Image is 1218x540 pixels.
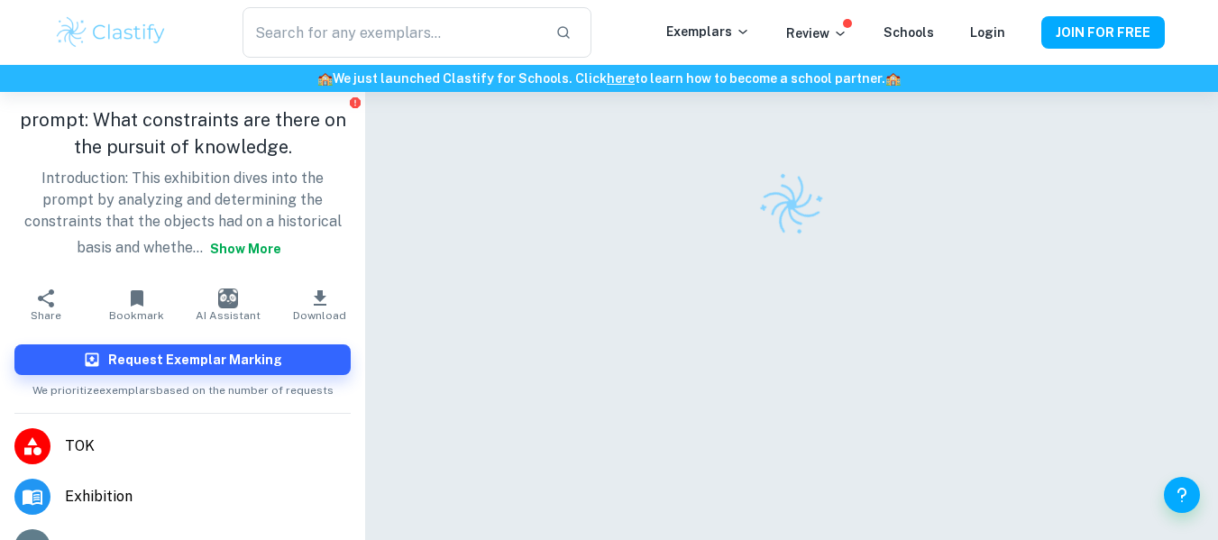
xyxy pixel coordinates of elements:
p: Review [786,23,847,43]
span: TOK [65,435,351,457]
span: Bookmark [109,309,164,322]
button: Report issue [348,96,362,109]
a: here [607,71,635,86]
span: AI Assistant [196,309,261,322]
p: Introduction: This exhibition dives into the prompt by analyzing and determining the constraints ... [14,168,351,265]
span: Exhibition [65,486,351,508]
img: Clastify logo [54,14,169,50]
button: Show more [203,233,288,265]
button: Download [274,279,365,330]
button: Request Exemplar Marking [14,344,351,375]
button: AI Assistant [183,279,274,330]
img: Clastify logo [748,161,835,248]
span: 🏫 [885,71,901,86]
a: Login [970,25,1005,40]
h6: Request Exemplar Marking [108,350,282,370]
h1: prompt: What constraints are there on the pursuit of knowledge. [14,106,351,160]
input: Search for any exemplars... [243,7,540,58]
span: 🏫 [317,71,333,86]
img: AI Assistant [218,288,238,308]
h6: We just launched Clastify for Schools. Click to learn how to become a school partner. [4,69,1214,88]
button: Help and Feedback [1164,477,1200,513]
span: Download [293,309,346,322]
button: Bookmark [91,279,182,330]
span: Share [31,309,61,322]
a: Schools [884,25,934,40]
button: JOIN FOR FREE [1041,16,1165,49]
span: We prioritize exemplars based on the number of requests [32,375,334,398]
p: Exemplars [666,22,750,41]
